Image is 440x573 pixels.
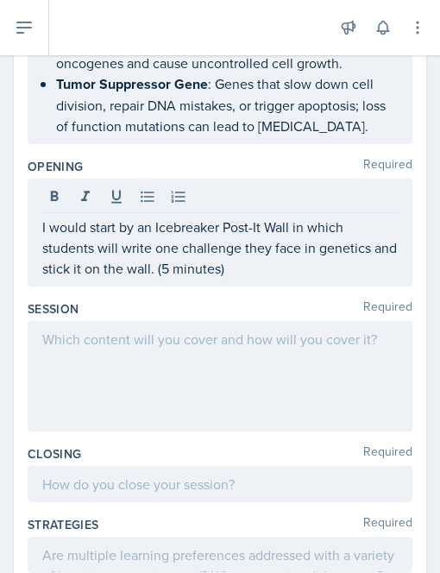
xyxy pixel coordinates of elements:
[363,516,412,533] span: Required
[363,158,412,175] span: Required
[56,73,398,136] p: : Genes that slow down cell division, repair DNA mistakes, or trigger apoptosis; loss of function...
[56,74,208,94] strong: Tumor Suppressor Gene
[28,300,79,318] label: Session
[28,516,99,533] label: Strategies
[363,445,412,463] span: Required
[28,445,81,463] label: Closing
[42,217,398,279] p: I would start by an Icebreaker Post-It Wall in which students will write one challenge they face ...
[363,300,412,318] span: Required
[28,158,83,175] label: Opening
